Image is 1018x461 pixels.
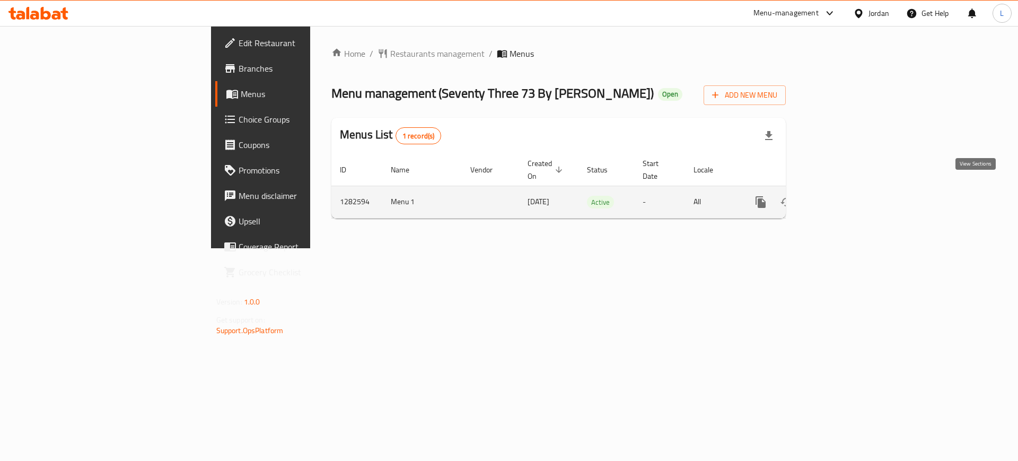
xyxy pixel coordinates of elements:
[470,163,506,176] span: Vendor
[489,47,493,60] li: /
[216,324,284,337] a: Support.OpsPlatform
[634,186,685,218] td: -
[694,163,727,176] span: Locale
[587,163,621,176] span: Status
[712,89,777,102] span: Add New Menu
[528,157,566,182] span: Created On
[331,154,858,219] table: enhanced table
[331,81,654,105] span: Menu management ( Seventy Three 73 By [PERSON_NAME] )
[340,127,441,144] h2: Menus List
[239,266,373,279] span: Grocery Checklist
[1000,7,1004,19] span: L
[215,81,381,107] a: Menus
[704,85,786,105] button: Add New Menu
[244,295,260,309] span: 1.0.0
[216,295,242,309] span: Version:
[239,113,373,126] span: Choice Groups
[215,56,381,81] a: Branches
[391,163,423,176] span: Name
[215,259,381,285] a: Grocery Checklist
[753,7,819,20] div: Menu-management
[685,186,740,218] td: All
[378,47,485,60] a: Restaurants management
[587,196,614,208] span: Active
[528,195,549,208] span: [DATE]
[774,189,799,215] button: Change Status
[239,62,373,75] span: Branches
[241,88,373,100] span: Menus
[239,189,373,202] span: Menu disclaimer
[239,215,373,228] span: Upsell
[658,90,682,99] span: Open
[215,183,381,208] a: Menu disclaimer
[396,131,441,141] span: 1 record(s)
[216,313,265,327] span: Get support on:
[756,123,782,149] div: Export file
[215,208,381,234] a: Upsell
[340,163,360,176] span: ID
[215,132,381,158] a: Coupons
[215,158,381,183] a: Promotions
[239,37,373,49] span: Edit Restaurant
[740,154,858,186] th: Actions
[510,47,534,60] span: Menus
[658,88,682,101] div: Open
[643,157,672,182] span: Start Date
[396,127,442,144] div: Total records count
[868,7,889,19] div: Jordan
[748,189,774,215] button: more
[239,138,373,151] span: Coupons
[215,30,381,56] a: Edit Restaurant
[239,164,373,177] span: Promotions
[331,47,786,60] nav: breadcrumb
[382,186,462,218] td: Menu 1
[390,47,485,60] span: Restaurants management
[239,240,373,253] span: Coverage Report
[215,107,381,132] a: Choice Groups
[215,234,381,259] a: Coverage Report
